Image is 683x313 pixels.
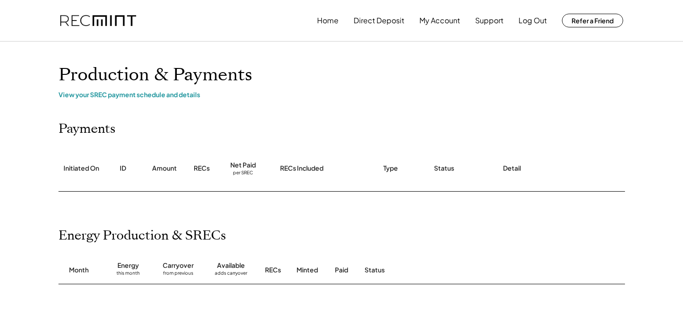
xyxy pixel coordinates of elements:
[152,164,177,173] div: Amount
[117,261,139,270] div: Energy
[434,164,454,173] div: Status
[419,11,460,30] button: My Account
[163,270,193,279] div: from previous
[475,11,503,30] button: Support
[233,170,253,177] div: per SREC
[296,266,318,275] div: Minted
[365,266,520,275] div: Status
[519,11,547,30] button: Log Out
[163,261,194,270] div: Carryover
[317,11,339,30] button: Home
[354,11,404,30] button: Direct Deposit
[335,266,348,275] div: Paid
[217,261,245,270] div: Available
[58,228,226,244] h2: Energy Production & SRECs
[69,266,89,275] div: Month
[58,121,116,137] h2: Payments
[280,164,323,173] div: RECs Included
[230,161,256,170] div: Net Paid
[116,270,140,279] div: this month
[265,266,281,275] div: RECs
[194,164,210,173] div: RECs
[562,14,623,27] button: Refer a Friend
[503,164,521,173] div: Detail
[64,164,99,173] div: Initiated On
[120,164,126,173] div: ID
[58,90,625,99] div: View your SREC payment schedule and details
[60,15,136,26] img: recmint-logotype%403x.png
[383,164,398,173] div: Type
[58,64,625,86] h1: Production & Payments
[215,270,247,279] div: adds carryover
